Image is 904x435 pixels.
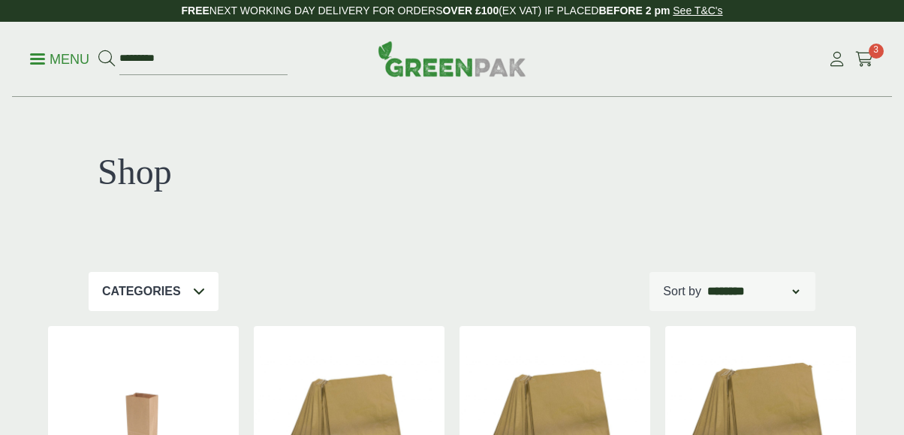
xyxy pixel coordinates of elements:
p: Menu [30,50,89,68]
strong: OVER £100 [442,5,499,17]
select: Shop order [704,282,802,301]
p: Categories [102,282,181,301]
a: Menu [30,50,89,65]
h1: Shop [98,150,443,194]
a: 3 [855,48,874,71]
i: My Account [827,52,846,67]
strong: BEFORE 2 pm [598,5,670,17]
img: GreenPak Supplies [378,41,526,77]
strong: FREE [181,5,209,17]
a: See T&C's [673,5,722,17]
i: Cart [855,52,874,67]
span: 3 [869,44,884,59]
p: Sort by [663,282,701,301]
